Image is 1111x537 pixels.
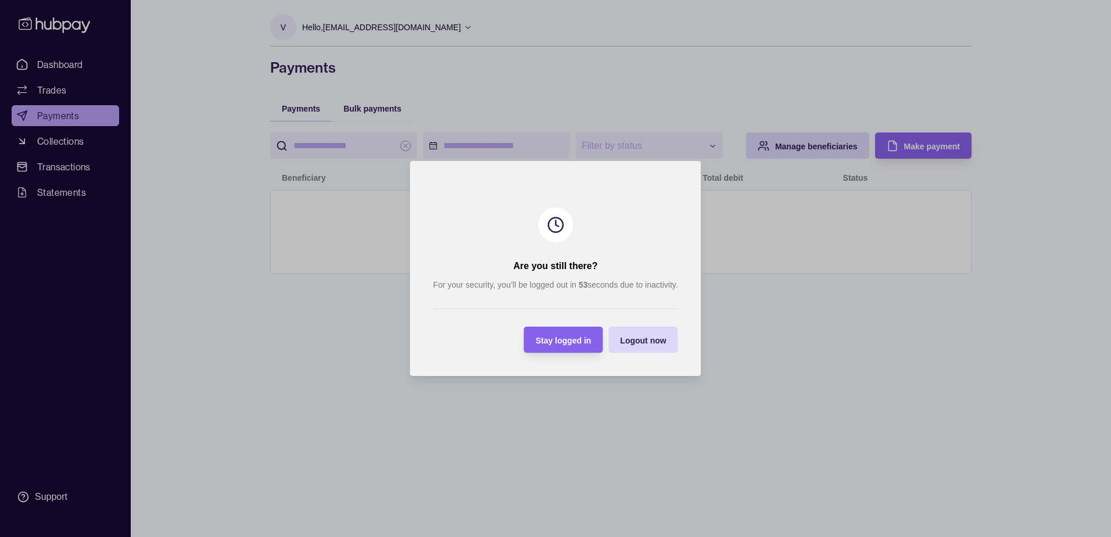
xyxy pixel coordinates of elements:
[579,280,588,289] strong: 53
[608,327,678,353] button: Logout now
[620,336,666,345] span: Logout now
[536,336,592,345] span: Stay logged in
[433,278,678,291] p: For your security, you’ll be logged out in seconds due to inactivity.
[514,260,598,273] h2: Are you still there?
[524,327,603,353] button: Stay logged in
